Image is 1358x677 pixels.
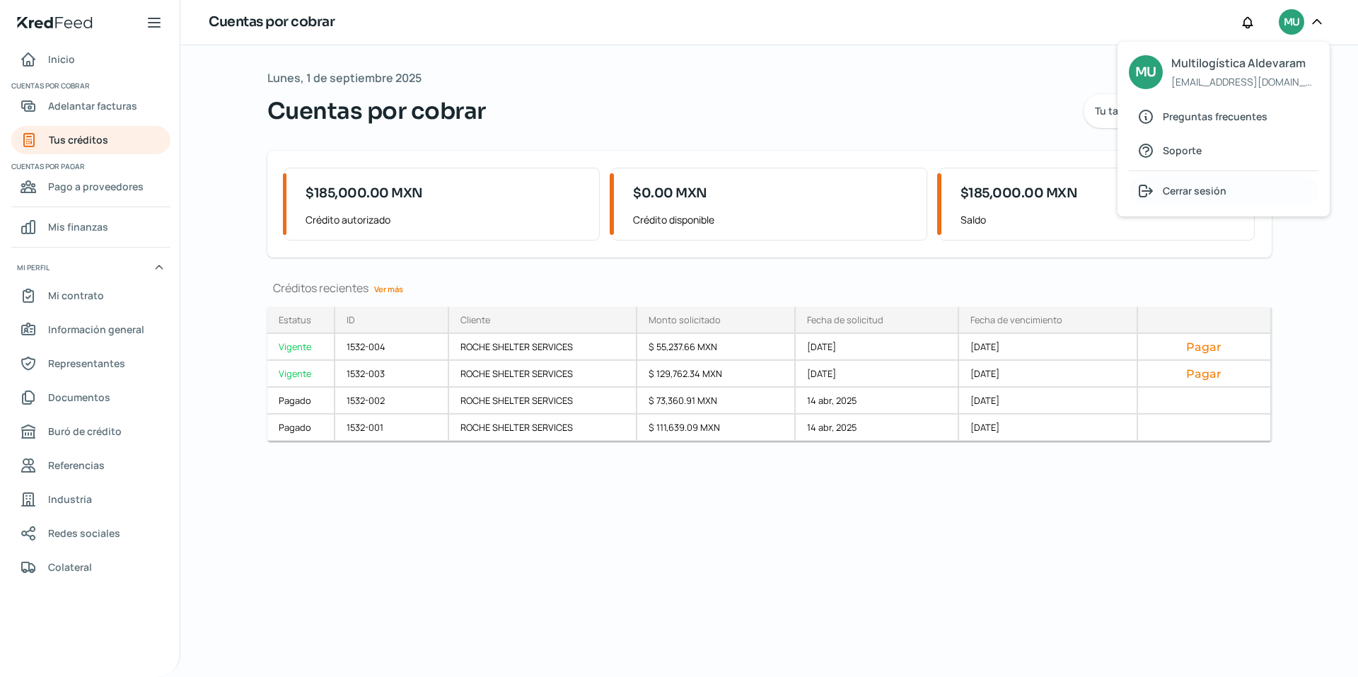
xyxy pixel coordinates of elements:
div: Fecha de vencimiento [970,313,1062,326]
span: Mi perfil [17,261,50,274]
a: Información general [11,316,170,344]
div: Créditos recientes [267,280,1272,296]
span: Representantes [48,354,125,372]
div: [DATE] [959,334,1138,361]
span: Crédito disponible [633,211,915,228]
span: Crédito autorizado [306,211,588,228]
a: Mi contrato [11,282,170,310]
div: 1532-003 [335,361,450,388]
span: Referencias [48,456,105,474]
div: ROCHE SHELTER SERVICES [449,415,637,441]
button: Pagar [1149,340,1259,354]
div: Monto solicitado [649,313,721,326]
h1: Cuentas por cobrar [209,12,335,33]
span: Inicio [48,50,75,68]
span: Adelantar facturas [48,97,137,115]
a: Referencias [11,451,170,480]
span: Tu tasa de interés mensual: 3.40 % [1095,106,1260,116]
a: Tus créditos [11,126,170,154]
span: [EMAIL_ADDRESS][DOMAIN_NAME] [1171,73,1318,91]
span: Soporte [1163,141,1202,159]
a: Adelantar facturas [11,92,170,120]
div: 14 abr, 2025 [796,388,959,415]
span: $185,000.00 MXN [306,184,423,203]
span: Preguntas frecuentes [1163,108,1267,125]
span: Multilogística Aldevaram [1171,53,1318,74]
span: Mis finanzas [48,218,108,236]
span: Colateral [48,558,92,576]
span: MU [1284,14,1299,31]
div: $ 111,639.09 MXN [637,415,796,441]
div: [DATE] [796,334,959,361]
div: [DATE] [959,388,1138,415]
a: Pago a proveedores [11,173,170,201]
span: Redes sociales [48,524,120,542]
span: Documentos [48,388,110,406]
button: Pagar [1149,366,1259,381]
a: Representantes [11,349,170,378]
span: Lunes, 1 de septiembre 2025 [267,68,422,88]
a: Redes sociales [11,519,170,548]
span: Cuentas por pagar [11,160,168,173]
a: Inicio [11,45,170,74]
div: [DATE] [959,361,1138,388]
span: Mi contrato [48,287,104,304]
a: Mis finanzas [11,213,170,241]
div: ID [347,313,355,326]
div: $ 73,360.91 MXN [637,388,796,415]
div: ROCHE SHELTER SERVICES [449,334,637,361]
div: Cliente [460,313,490,326]
a: Vigente [267,361,335,388]
div: 1532-001 [335,415,450,441]
a: Pagado [267,388,335,415]
a: Documentos [11,383,170,412]
div: 1532-002 [335,388,450,415]
a: Buró de crédito [11,417,170,446]
a: Colateral [11,553,170,581]
span: Tus créditos [49,131,108,149]
a: Ver más [368,278,409,300]
div: [DATE] [796,361,959,388]
a: Vigente [267,334,335,361]
span: Cuentas por cobrar [267,94,486,128]
span: $185,000.00 MXN [961,184,1078,203]
div: $ 55,237.66 MXN [637,334,796,361]
span: Buró de crédito [48,422,122,440]
div: $ 129,762.34 MXN [637,361,796,388]
div: 1532-004 [335,334,450,361]
a: Industria [11,485,170,514]
a: Pagado [267,415,335,441]
span: Cuentas por cobrar [11,79,168,92]
span: Saldo [961,211,1243,228]
span: MU [1135,62,1156,83]
span: Cerrar sesión [1163,182,1226,199]
span: Industria [48,490,92,508]
div: Estatus [279,313,311,326]
span: Información general [48,320,144,338]
span: Pago a proveedores [48,178,144,195]
div: Fecha de solicitud [807,313,883,326]
div: [DATE] [959,415,1138,441]
div: ROCHE SHELTER SERVICES [449,388,637,415]
span: $0.00 MXN [633,184,707,203]
div: 14 abr, 2025 [796,415,959,441]
div: ROCHE SHELTER SERVICES [449,361,637,388]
